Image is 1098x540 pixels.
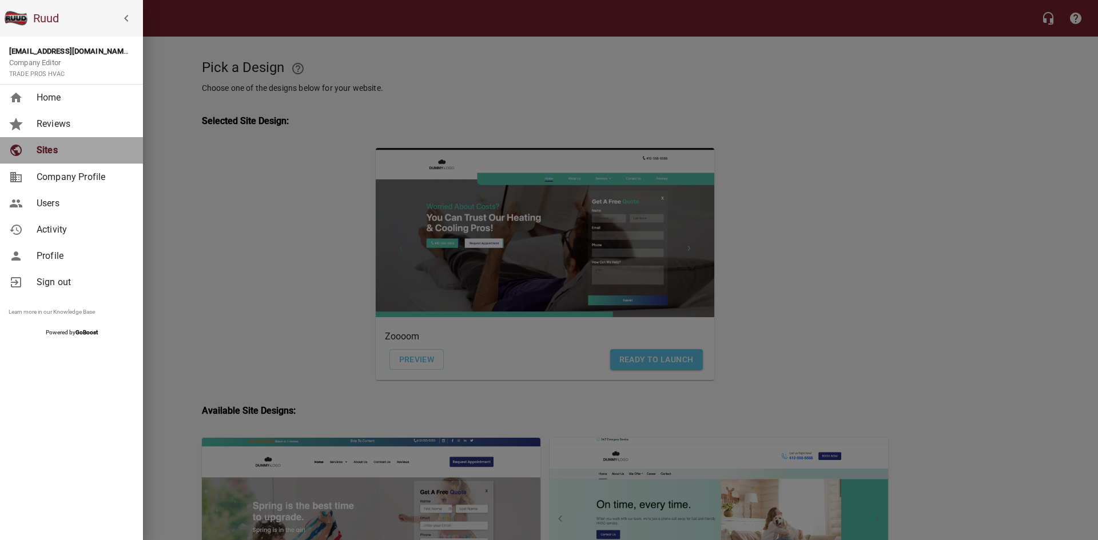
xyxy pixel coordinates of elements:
[37,249,129,263] span: Profile
[37,197,129,210] span: Users
[46,329,98,335] span: Powered by
[33,9,138,27] h6: Ruud
[5,7,27,30] img: ruud_favicon.png
[9,70,65,78] small: TRADE PROS HVAC
[37,117,129,131] span: Reviews
[9,47,130,55] strong: [EMAIL_ADDRESS][DOMAIN_NAME]
[75,329,98,335] strong: GoBoost
[37,170,129,184] span: Company Profile
[9,58,65,78] span: Company Editor
[37,223,129,237] span: Activity
[37,91,129,105] span: Home
[37,275,129,289] span: Sign out
[37,143,129,157] span: Sites
[9,309,95,315] a: Learn more in our Knowledge Base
